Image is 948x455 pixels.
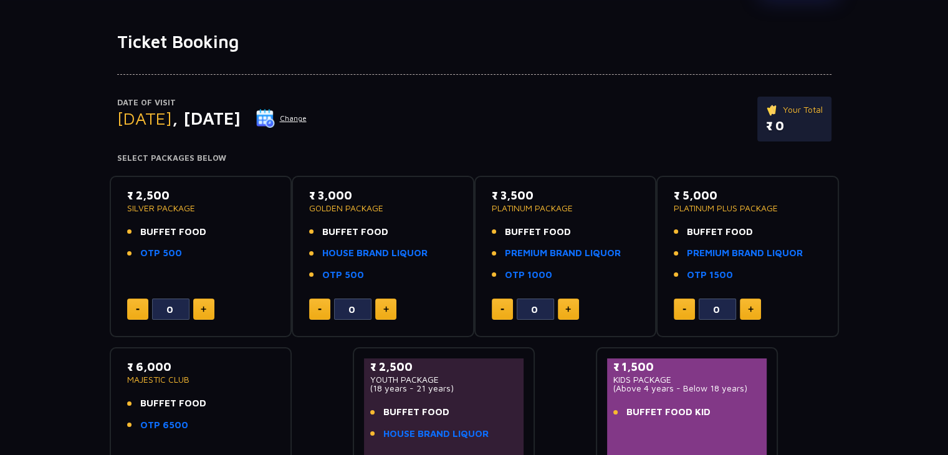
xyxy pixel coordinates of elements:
p: ₹ 6,000 [127,358,275,375]
p: GOLDEN PACKAGE [309,204,457,213]
span: BUFFET FOOD [140,396,206,411]
a: OTP 6500 [140,418,188,433]
img: minus [682,309,686,310]
span: BUFFET FOOD KID [626,405,711,419]
span: BUFFET FOOD [383,405,449,419]
span: [DATE] [117,108,172,128]
img: plus [748,306,754,312]
img: plus [565,306,571,312]
p: Your Total [766,103,823,117]
p: ₹ 0 [766,117,823,135]
img: minus [136,309,140,310]
a: PREMIUM BRAND LIQUOR [687,246,803,261]
span: BUFFET FOOD [505,225,571,239]
h1: Ticket Booking [117,31,831,52]
p: (18 years - 21 years) [370,384,518,393]
p: ₹ 5,000 [674,187,821,204]
p: (Above 4 years - Below 18 years) [613,384,761,393]
p: ₹ 3,000 [309,187,457,204]
img: plus [383,306,389,312]
p: SILVER PACKAGE [127,204,275,213]
a: OTP 500 [140,246,182,261]
img: minus [318,309,322,310]
p: ₹ 2,500 [127,187,275,204]
img: minus [500,309,504,310]
p: MAJESTIC CLUB [127,375,275,384]
p: ₹ 1,500 [613,358,761,375]
p: ₹ 2,500 [370,358,518,375]
button: Change [256,108,307,128]
p: YOUTH PACKAGE [370,375,518,384]
p: PLATINUM PLUS PACKAGE [674,204,821,213]
a: OTP 1500 [687,268,733,282]
p: PLATINUM PACKAGE [492,204,639,213]
h4: Select Packages Below [117,153,831,163]
a: HOUSE BRAND LIQUOR [322,246,428,261]
span: BUFFET FOOD [687,225,753,239]
a: OTP 500 [322,268,364,282]
span: BUFFET FOOD [140,225,206,239]
span: , [DATE] [172,108,241,128]
a: OTP 1000 [505,268,552,282]
img: plus [201,306,206,312]
a: HOUSE BRAND LIQUOR [383,427,489,441]
p: ₹ 3,500 [492,187,639,204]
p: KIDS PACKAGE [613,375,761,384]
a: PREMIUM BRAND LIQUOR [505,246,621,261]
img: ticket [766,103,779,117]
p: Date of Visit [117,97,307,109]
span: BUFFET FOOD [322,225,388,239]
